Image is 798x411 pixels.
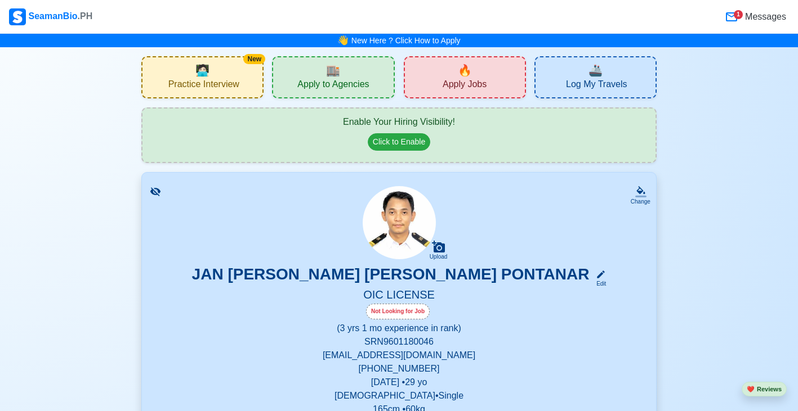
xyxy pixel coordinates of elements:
p: [EMAIL_ADDRESS][DOMAIN_NAME] [155,349,643,362]
p: [DATE] • 29 yo [155,376,643,389]
div: Change [631,197,650,206]
span: interview [195,62,209,79]
span: Log My Travels [566,79,627,93]
div: Enable Your Hiring Visibility! [154,115,644,129]
div: New [243,54,265,64]
span: Messages [743,10,786,24]
p: [PHONE_NUMBER] [155,362,643,376]
div: Edit [591,279,606,288]
div: SeamanBio [9,8,92,25]
span: new [458,62,472,79]
span: bell [335,31,351,49]
span: Practice Interview [168,79,239,93]
h5: OIC LICENSE [155,288,643,304]
img: Logo [9,8,26,25]
span: .PH [78,11,93,21]
span: Apply Jobs [443,79,487,93]
span: travel [589,62,603,79]
span: heart [747,386,755,392]
p: SRN 9601180046 [155,335,643,349]
a: New Here ? Click How to Apply [351,36,461,45]
p: [DEMOGRAPHIC_DATA] • Single [155,389,643,403]
h3: JAN [PERSON_NAME] [PERSON_NAME] PONTANAR [192,265,590,288]
span: Apply to Agencies [297,79,369,93]
div: Not Looking for Job [366,304,430,319]
button: Click to Enable [368,133,430,151]
div: Upload [430,254,448,260]
button: heartReviews [742,382,787,397]
div: 1 [734,10,743,19]
span: agencies [326,62,340,79]
p: (3 yrs 1 mo experience in rank) [155,322,643,335]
